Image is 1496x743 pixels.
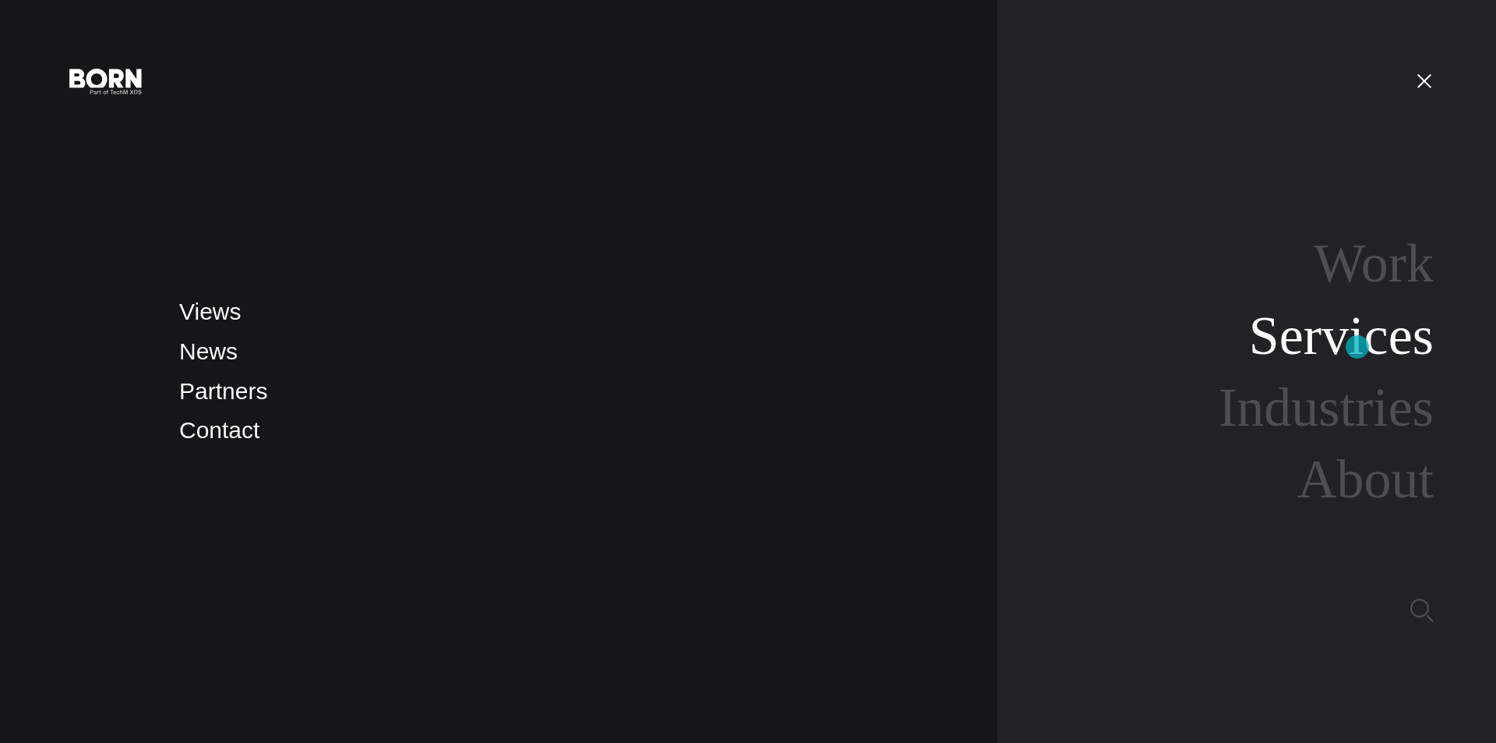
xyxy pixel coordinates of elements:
a: Views [179,299,241,324]
a: Partners [179,378,267,404]
a: Work [1314,233,1434,293]
a: Industries [1219,377,1434,437]
a: News [179,338,238,364]
a: About [1297,449,1434,509]
button: Open [1406,64,1443,97]
a: Services [1249,306,1434,366]
a: Contact [179,417,259,443]
img: Search [1410,599,1434,622]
